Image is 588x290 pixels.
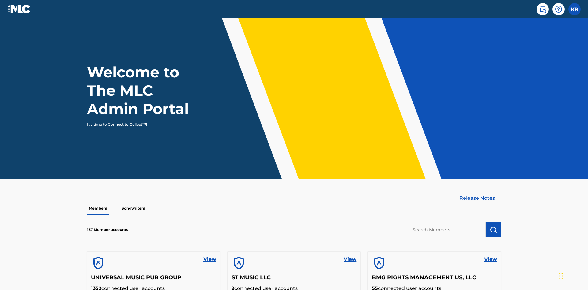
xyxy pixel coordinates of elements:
h5: UNIVERSAL MUSIC PUB GROUP [91,274,216,285]
a: Release Notes [459,195,501,202]
p: 137 Member accounts [87,227,128,232]
h5: ST MUSIC LLC [232,274,357,285]
p: Songwriters [120,202,147,215]
div: Drag [559,267,563,285]
img: search [539,6,546,13]
img: help [555,6,562,13]
img: account [232,256,246,270]
a: View [203,256,216,263]
div: User Menu [568,3,581,15]
img: Search Works [490,226,497,233]
p: Members [87,202,109,215]
h1: Welcome to The MLC Admin Portal [87,63,202,118]
div: Help [552,3,565,15]
a: View [484,256,497,263]
p: It's time to Connect to Collect™! [87,122,193,127]
a: View [344,256,356,263]
img: account [372,256,386,270]
input: Search Members [407,222,486,237]
a: Public Search [537,3,549,15]
iframe: Chat Widget [557,261,588,290]
img: MLC Logo [7,5,31,13]
h5: BMG RIGHTS MANAGEMENT US, LLC [372,274,497,285]
img: account [91,256,106,270]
